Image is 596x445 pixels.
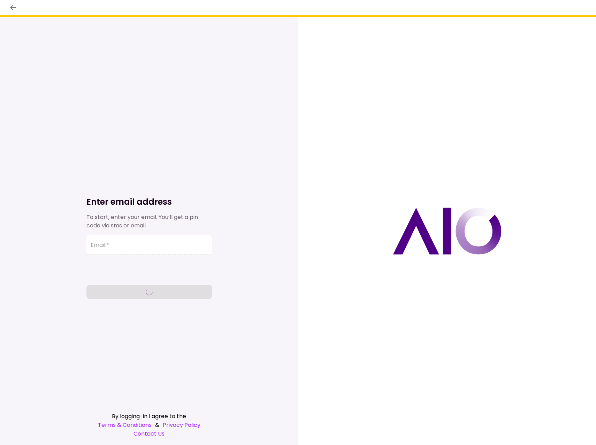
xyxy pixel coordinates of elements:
a: Contact Us [86,429,212,438]
a: Terms & Conditions [98,421,152,429]
img: AIO logo [393,208,502,255]
div: By logging-in I agree to the [86,412,212,421]
div: & [86,421,212,429]
a: Privacy Policy [163,421,200,429]
h1: Enter email address [86,196,212,208]
div: To start, enter your email. You’ll get a pin code via sms or email [86,213,212,230]
button: back [7,2,19,14]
